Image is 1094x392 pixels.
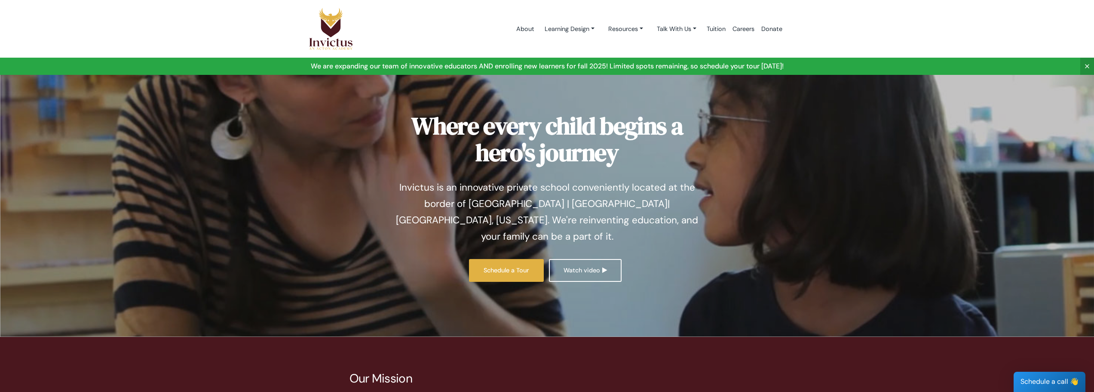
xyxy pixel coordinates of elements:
a: Tuition [703,11,729,47]
img: Logo [309,7,353,50]
a: Watch video [549,259,622,282]
a: Careers [729,11,758,47]
div: Schedule a call 👋 [1014,372,1085,392]
p: Invictus is an innovative private school conveniently located at the border of [GEOGRAPHIC_DATA] ... [390,179,704,245]
a: Schedule a Tour [469,259,544,282]
a: About [513,11,538,47]
a: Talk With Us [650,21,703,37]
p: Our Mission [349,371,745,386]
a: Donate [758,11,786,47]
a: Resources [601,21,650,37]
h1: Where every child begins a hero's journey [390,113,704,166]
a: Learning Design [538,21,601,37]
